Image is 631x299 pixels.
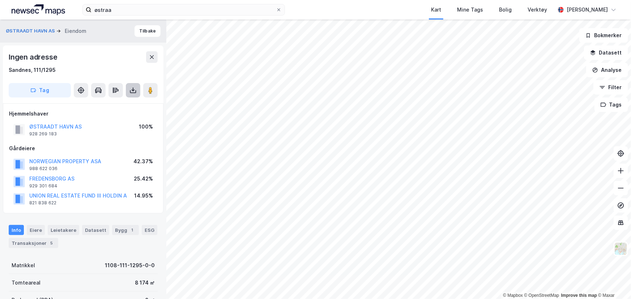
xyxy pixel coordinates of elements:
[29,166,57,172] div: 988 622 036
[12,4,65,15] img: logo.a4113a55bc3d86da70a041830d287a7e.svg
[82,225,109,235] div: Datasett
[431,5,441,14] div: Kart
[524,293,559,298] a: OpenStreetMap
[457,5,483,14] div: Mine Tags
[112,225,139,235] div: Bygg
[27,225,45,235] div: Eiere
[12,278,40,287] div: Tomteareal
[129,226,136,234] div: 1
[594,97,628,112] button: Tags
[9,144,157,153] div: Gårdeiere
[135,278,155,287] div: 8 174 ㎡
[9,83,71,97] button: Tag
[135,25,161,37] button: Tilbake
[48,225,79,235] div: Leietakere
[9,225,24,235] div: Info
[6,27,56,35] button: ØSTRAADT HAVN AS
[91,4,276,15] input: Søk på adresse, matrikkel, gårdeiere, leietakere eller personer
[48,239,55,247] div: 5
[139,122,153,131] div: 100%
[142,225,157,235] div: ESG
[9,238,58,248] div: Transaksjoner
[29,200,56,206] div: 821 838 622
[503,293,523,298] a: Mapbox
[133,157,153,166] div: 42.37%
[65,27,86,35] div: Eiendom
[579,28,628,43] button: Bokmerker
[584,45,628,60] button: Datasett
[586,63,628,77] button: Analyse
[9,51,59,63] div: Ingen adresse
[614,242,628,256] img: Z
[528,5,547,14] div: Verktøy
[593,80,628,95] button: Filter
[9,109,157,118] div: Hjemmelshaver
[105,261,155,270] div: 1108-111-1295-0-0
[134,174,153,183] div: 25.42%
[567,5,608,14] div: [PERSON_NAME]
[9,66,56,74] div: Sandnes, 111/1295
[595,264,631,299] iframe: Chat Widget
[561,293,597,298] a: Improve this map
[499,5,512,14] div: Bolig
[29,131,57,137] div: 928 269 183
[29,183,57,189] div: 929 301 684
[134,191,153,200] div: 14.95%
[595,264,631,299] div: Kontrollprogram for chat
[12,261,35,270] div: Matrikkel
